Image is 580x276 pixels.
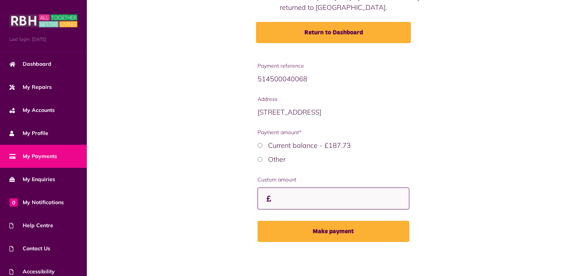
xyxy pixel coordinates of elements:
[9,129,48,137] span: My Profile
[9,222,53,229] span: Help Centre
[9,83,52,91] span: My Repairs
[258,108,321,116] span: [STREET_ADDRESS]
[9,152,57,160] span: My Payments
[268,155,285,164] label: Other
[9,268,55,276] span: Accessibility
[9,198,18,206] span: 0
[256,22,411,43] a: Return to Dashboard
[258,95,409,103] span: Address
[258,176,409,184] label: Custom amount
[9,36,77,43] span: Last login: [DATE]
[9,198,64,206] span: My Notifications
[9,60,51,68] span: Dashboard
[9,175,55,183] span: My Enquiries
[9,13,77,28] img: MyRBH
[9,245,50,253] span: Contact Us
[258,62,409,70] span: Payment reference
[9,106,55,114] span: My Accounts
[258,221,409,242] button: Make payment
[258,129,409,136] span: Payment amount*
[258,74,307,83] span: 514500040068
[268,141,351,150] label: Current balance - £187.73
